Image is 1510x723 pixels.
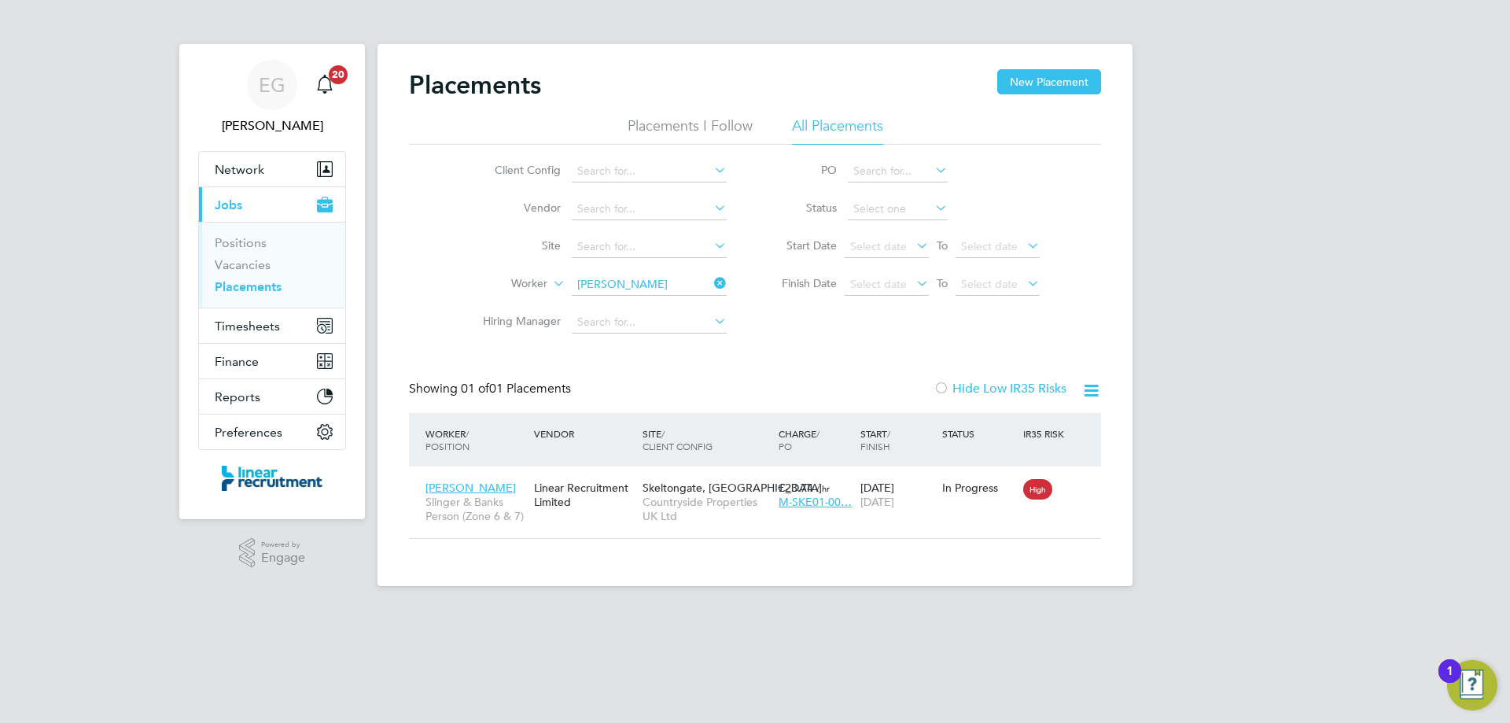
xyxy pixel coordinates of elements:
li: All Placements [792,116,883,145]
a: Powered byEngage [239,538,306,568]
span: 01 Placements [461,381,571,397]
span: [PERSON_NAME] [425,481,516,495]
input: Search for... [848,160,948,183]
span: Slinger & Banks Person (Zone 6 & 7) [425,495,526,523]
span: Skeltongate, [GEOGRAPHIC_DATA] [643,481,822,495]
a: Go to home page [198,466,346,491]
span: Jobs [215,197,242,212]
div: Jobs [199,222,345,308]
label: Hide Low IR35 Risks [934,381,1066,397]
span: Select date [961,277,1018,291]
img: linearrecruitment-logo-retina.png [222,466,322,491]
span: Preferences [215,425,282,440]
span: Eshanthi Goonetilleke [198,116,346,135]
span: / Position [425,427,470,452]
span: Finance [215,354,259,369]
label: Client Config [470,163,561,177]
input: Search for... [572,274,727,296]
span: / hr [816,482,830,494]
a: 20 [309,60,341,110]
span: Powered by [261,538,305,551]
a: Placements [215,279,282,294]
div: Worker [422,419,530,460]
span: / PO [779,427,819,452]
a: EG[PERSON_NAME] [198,60,346,135]
div: Status [938,419,1020,448]
span: To [932,235,952,256]
div: Vendor [530,419,639,448]
label: Hiring Manager [470,314,561,328]
div: Linear Recruitment Limited [530,473,639,517]
label: Status [766,201,837,215]
input: Search for... [572,236,727,258]
button: New Placement [997,69,1101,94]
li: Placements I Follow [628,116,753,145]
button: Network [199,152,345,186]
nav: Main navigation [179,44,365,519]
span: Network [215,162,264,177]
label: Finish Date [766,276,837,290]
span: Select date [850,277,907,291]
label: Site [470,238,561,253]
button: Timesheets [199,308,345,343]
span: EG [259,75,285,95]
label: Start Date [766,238,837,253]
a: Positions [215,235,267,250]
input: Search for... [572,160,727,183]
span: Select date [850,239,907,253]
a: Vacancies [215,257,271,272]
div: Charge [775,419,856,460]
button: Finance [199,344,345,378]
input: Select one [848,198,948,220]
span: To [932,273,952,293]
span: / Finish [860,427,890,452]
span: 01 of [461,381,489,397]
label: PO [766,163,837,177]
span: [DATE] [860,495,894,509]
span: Reports [215,389,260,404]
button: Reports [199,379,345,414]
div: Showing [409,381,574,397]
button: Jobs [199,187,345,222]
h2: Placements [409,69,541,101]
span: Engage [261,551,305,565]
a: [PERSON_NAME]Slinger & Banks Person (Zone 6 & 7)Linear Recruitment LimitedSkeltongate, [GEOGRAPHI... [422,472,1101,485]
span: M-SKE01-00… [779,495,852,509]
span: Countryside Properties UK Ltd [643,495,771,523]
span: Select date [961,239,1018,253]
span: £23.74 [779,481,813,495]
span: High [1023,479,1052,500]
span: Timesheets [215,319,280,334]
input: Search for... [572,198,727,220]
div: IR35 Risk [1019,419,1074,448]
div: Start [856,419,938,460]
span: 20 [329,65,348,84]
div: In Progress [942,481,1016,495]
button: Preferences [199,415,345,449]
span: / Client Config [643,427,713,452]
button: Open Resource Center, 1 new notification [1447,660,1497,710]
div: 1 [1446,671,1453,692]
input: Search for... [572,312,727,334]
div: Site [639,419,775,460]
label: Vendor [470,201,561,215]
div: [DATE] [856,473,938,517]
label: Worker [457,276,547,292]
